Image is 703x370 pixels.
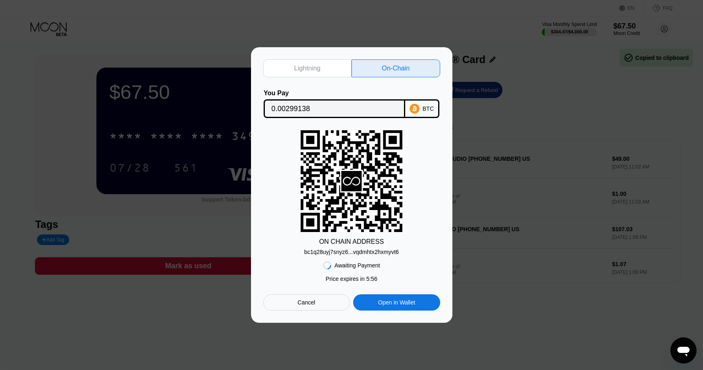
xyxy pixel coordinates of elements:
div: Cancel [297,299,315,306]
div: BTC [423,105,434,112]
div: bc1q28uyj7snyz6...vqdmhtx2hxmyvt6 [304,249,399,255]
div: ON CHAIN ADDRESS [319,238,384,245]
div: Cancel [263,294,350,311]
div: Awaiting Payment [334,262,380,269]
div: On-Chain [351,59,440,77]
div: On-Chain [382,64,410,72]
div: bc1q28uyj7snyz6...vqdmhtx2hxmyvt6 [304,245,399,255]
div: You PayBTC [263,90,440,118]
div: Lightning [263,59,352,77]
span: 5 : 56 [366,276,377,282]
div: Open in Wallet [353,294,440,311]
div: Open in Wallet [378,299,415,306]
div: You Pay [264,90,405,97]
div: Lightning [294,64,321,72]
div: Price expires in [326,276,378,282]
iframe: Button to launch messaging window [670,337,696,363]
